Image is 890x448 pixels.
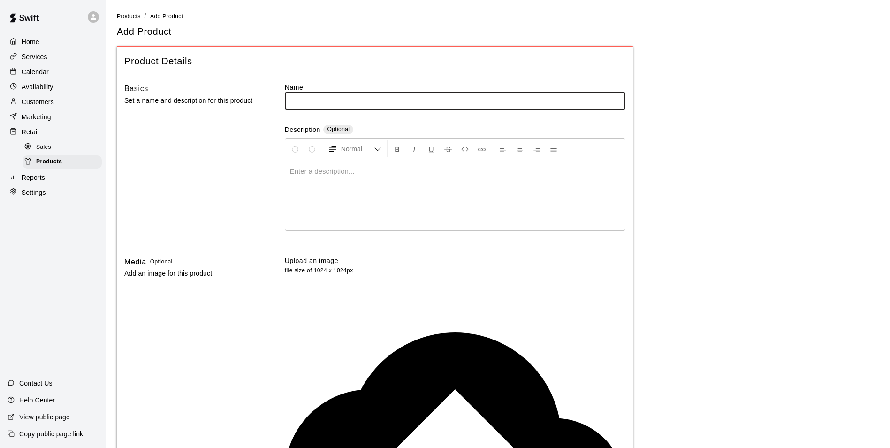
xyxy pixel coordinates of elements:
button: Redo [304,140,320,157]
h6: Media [124,256,146,268]
label: Name [285,83,625,92]
span: Add Product [150,13,183,20]
p: Calendar [22,67,49,77]
a: Sales [23,140,106,154]
p: Retail [22,127,39,137]
a: Availability [8,80,98,94]
p: Reports [22,173,45,182]
p: Contact Us [19,378,53,388]
p: Set a name and description for this product [124,95,255,107]
button: Justify Align [546,140,562,157]
span: Optional [150,258,173,265]
span: Sales [36,143,51,152]
a: Products [23,154,106,169]
a: Retail [8,125,98,139]
button: Insert Link [474,140,490,157]
p: Customers [22,97,54,107]
button: Format Bold [389,140,405,157]
nav: breadcrumb [117,11,879,22]
p: Home [22,37,39,46]
button: Formatting Options [324,140,385,157]
p: Availability [22,82,53,92]
button: Undo [287,140,303,157]
p: Settings [22,188,46,197]
div: Products [23,155,102,169]
a: Products [117,12,141,20]
button: Right Align [529,140,545,157]
a: Reports [8,170,98,185]
p: Copy public page link [19,429,83,439]
a: Home [8,35,98,49]
button: Format Underline [423,140,439,157]
li: / [145,11,146,21]
button: Left Align [495,140,511,157]
a: Customers [8,95,98,109]
p: Services [22,52,47,62]
p: View public page [19,412,70,422]
span: Normal [341,144,374,154]
a: Calendar [8,65,98,79]
span: Products [36,157,62,167]
label: Description [285,125,320,136]
a: Services [8,50,98,64]
span: Optional [327,126,350,132]
span: Product Details [124,55,625,68]
span: Products [117,13,141,20]
button: Format Strikethrough [440,140,456,157]
div: Sales [23,141,102,154]
button: Center Align [512,140,528,157]
button: Format Italics [406,140,422,157]
button: Insert Code [457,140,473,157]
a: Settings [8,185,98,200]
p: Help Center [19,395,55,405]
span: file size of 1024 x 1024px [285,267,353,274]
p: Marketing [22,112,51,122]
a: Marketing [8,110,98,124]
h6: Basics [124,83,148,95]
p: Add an image for this product [124,268,255,279]
h5: Add Product [117,25,172,38]
p: Upload an image [285,256,625,266]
